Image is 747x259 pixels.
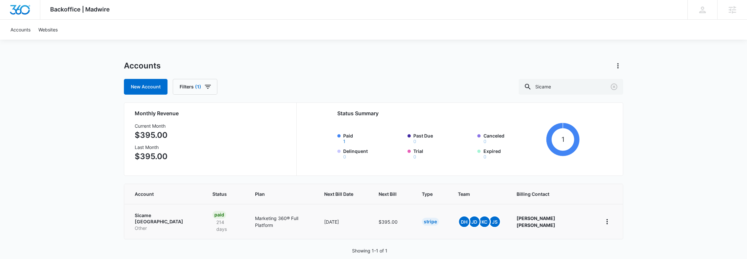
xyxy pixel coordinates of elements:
label: Expired [483,148,543,159]
span: JD [469,216,480,227]
div: Paid [212,211,226,219]
label: Past Due [413,132,474,144]
span: Next Bill [379,191,397,197]
a: Sicame [GEOGRAPHIC_DATA]Other [135,212,197,231]
button: Paid [343,139,345,144]
span: Status [212,191,230,197]
span: DH [459,216,469,227]
strong: [PERSON_NAME] [PERSON_NAME] [517,215,555,228]
p: Sicame [GEOGRAPHIC_DATA] [135,212,197,225]
span: KC [479,216,490,227]
td: [DATE] [316,204,371,239]
p: $395.00 [135,151,167,162]
span: Billing Contact [517,191,586,197]
label: Delinquent [343,148,403,159]
label: Canceled [483,132,543,144]
p: 214 days [212,219,239,232]
input: Search [519,79,623,95]
a: New Account [124,79,167,95]
h3: Last Month [135,144,167,151]
span: Team [458,191,491,197]
h2: Status Summary [337,109,580,117]
span: Account [135,191,187,197]
h3: Current Month [135,122,167,129]
td: $395.00 [371,204,414,239]
p: Showing 1-1 of 1 [352,247,387,254]
label: Trial [413,148,474,159]
span: (1) [195,84,201,89]
span: Type [422,191,433,197]
a: Websites [34,20,62,40]
tspan: 1 [561,135,564,143]
button: Clear [609,82,619,92]
p: Other [135,225,197,231]
button: Filters(1) [173,79,217,95]
h1: Accounts [124,61,161,71]
span: Next Bill Date [324,191,353,197]
a: Accounts [7,20,34,40]
div: Stripe [422,218,439,226]
h2: Monthly Revenue [135,109,288,117]
span: Plan [255,191,308,197]
span: JS [489,216,500,227]
button: Actions [613,61,623,71]
span: Backoffice | Madwire [50,6,110,13]
label: Paid [343,132,403,144]
button: home [602,216,612,227]
p: $395.00 [135,129,167,141]
p: Marketing 360® Full Platform [255,215,308,229]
